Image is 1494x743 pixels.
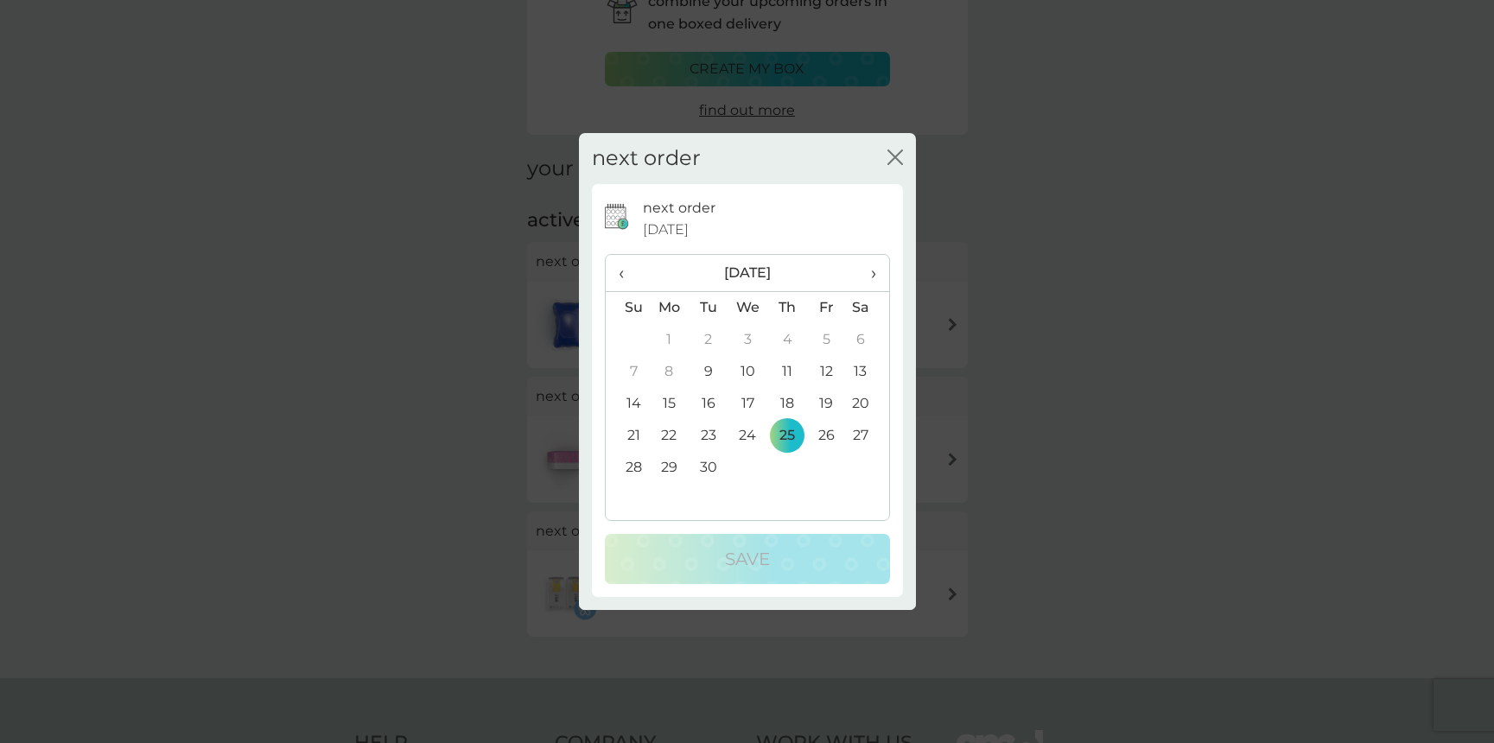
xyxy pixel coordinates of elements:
td: 12 [807,356,846,388]
button: close [887,149,903,168]
td: 10 [728,356,767,388]
td: 24 [728,420,767,452]
td: 7 [606,356,650,388]
h2: next order [592,146,701,171]
td: 9 [689,356,728,388]
span: ‹ [619,255,637,291]
th: [DATE] [650,255,846,292]
td: 20 [845,388,888,420]
span: › [858,255,875,291]
td: 4 [767,324,806,356]
td: 28 [606,452,650,484]
td: 8 [650,356,690,388]
td: 1 [650,324,690,356]
td: 15 [650,388,690,420]
td: 19 [807,388,846,420]
td: 18 [767,388,806,420]
td: 30 [689,452,728,484]
th: Su [606,291,650,324]
td: 6 [845,324,888,356]
td: 26 [807,420,846,452]
p: next order [643,197,715,219]
td: 23 [689,420,728,452]
td: 3 [728,324,767,356]
td: 14 [606,388,650,420]
th: Fr [807,291,846,324]
th: Th [767,291,806,324]
th: We [728,291,767,324]
p: Save [725,545,770,573]
td: 25 [767,420,806,452]
button: Save [605,534,890,584]
td: 17 [728,388,767,420]
td: 16 [689,388,728,420]
td: 21 [606,420,650,452]
td: 13 [845,356,888,388]
td: 11 [767,356,806,388]
td: 29 [650,452,690,484]
th: Tu [689,291,728,324]
span: [DATE] [643,219,689,241]
td: 2 [689,324,728,356]
td: 22 [650,420,690,452]
th: Sa [845,291,888,324]
td: 27 [845,420,888,452]
td: 5 [807,324,846,356]
th: Mo [650,291,690,324]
